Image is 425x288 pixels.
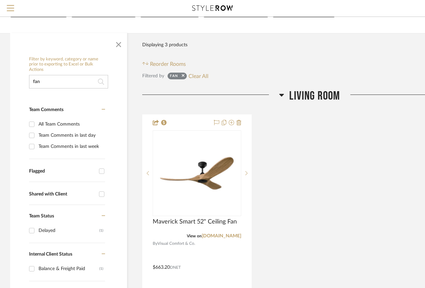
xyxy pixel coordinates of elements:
div: (1) [99,263,103,274]
div: Filtered by [142,72,164,80]
span: Visual Comfort & Co. [157,240,195,247]
span: Internal Client Status [29,252,72,257]
a: [DOMAIN_NAME] [202,234,241,238]
div: All Team Comments [39,119,103,130]
div: fan [170,74,178,80]
span: View on [187,234,202,238]
span: Maverick Smart 52" Ceiling Fan [153,218,237,226]
span: Team Comments [29,107,64,112]
button: Share with client [339,3,404,17]
div: 0 [153,131,241,216]
div: Displaying 3 products [142,38,187,52]
span: Living Room [289,89,340,103]
img: Maverick Smart 52" Ceiling Fan [155,131,239,215]
span: By [153,240,157,247]
div: Flagged [29,168,96,174]
div: Shared with Client [29,191,96,197]
button: Reorder Rooms [142,60,186,68]
button: Close [112,36,125,50]
button: Clear All [189,72,208,80]
div: Balance & Freight Paid [39,263,99,274]
div: Delayed [39,225,99,236]
span: Reorder Rooms [150,60,186,68]
div: Team Comments in last day [39,130,103,141]
div: (1) [99,225,103,236]
span: Team Status [29,214,54,218]
div: Team Comments in last week [39,141,103,152]
input: Search within 3 results [29,75,108,88]
h6: Filter by keyword, category or name prior to exporting to Excel or Bulk Actions [29,57,108,73]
